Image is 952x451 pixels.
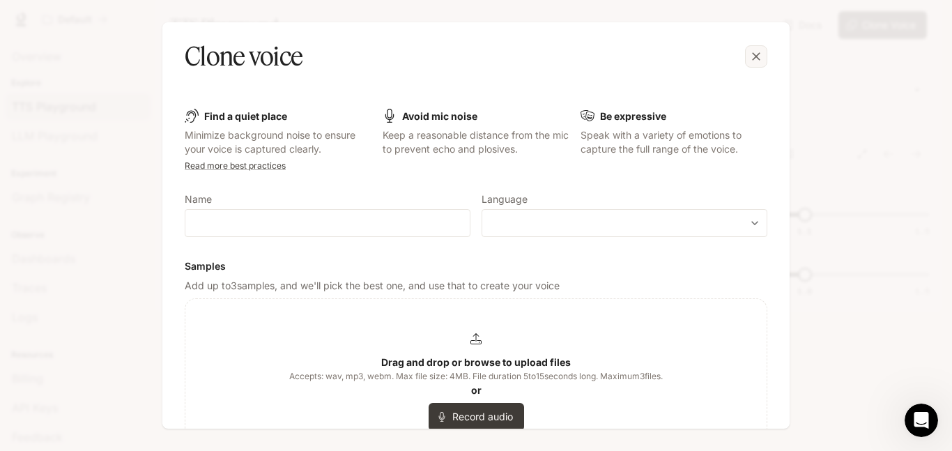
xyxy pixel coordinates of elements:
p: Language [482,194,528,204]
p: Minimize background noise to ensure your voice is captured clearly. [185,128,371,156]
p: Name [185,194,212,204]
div: ​ [482,216,767,230]
a: Read more best practices [185,160,286,171]
p: Keep a reasonable distance from the mic to prevent echo and plosives. [383,128,569,156]
b: Be expressive [600,110,666,122]
span: Accepts: wav, mp3, webm. Max file size: 4MB. File duration 5 to 15 seconds long. Maximum 3 files. [289,369,663,383]
b: or [471,384,482,396]
h5: Clone voice [185,39,302,74]
iframe: Intercom live chat [905,404,938,437]
button: Record audio [429,403,524,431]
b: Find a quiet place [204,110,287,122]
b: Drag and drop or browse to upload files [381,356,571,368]
b: Avoid mic noise [402,110,477,122]
p: Speak with a variety of emotions to capture the full range of the voice. [581,128,767,156]
p: Add up to 3 samples, and we'll pick the best one, and use that to create your voice [185,279,767,293]
h6: Samples [185,259,767,273]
